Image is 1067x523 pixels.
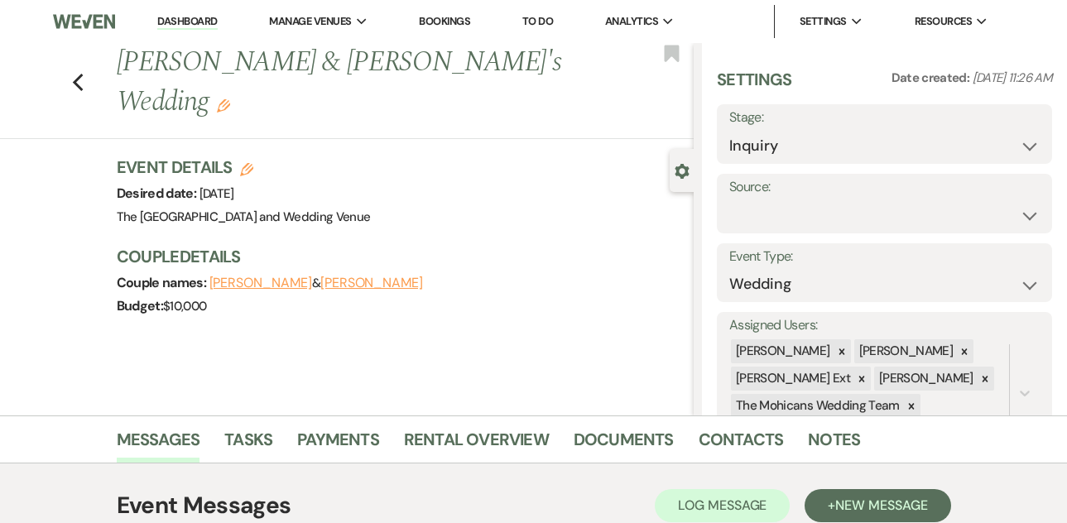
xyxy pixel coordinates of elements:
div: [PERSON_NAME] Ext [731,367,853,391]
button: Edit [217,98,230,113]
span: Resources [915,13,972,30]
label: Assigned Users: [729,314,1040,338]
button: +New Message [805,489,950,522]
span: [DATE] [199,185,234,202]
span: Date created: [892,70,973,86]
a: Messages [117,426,200,463]
img: Weven Logo [53,4,114,39]
h1: Event Messages [117,488,291,523]
a: Dashboard [157,14,217,30]
label: Source: [729,175,1040,199]
span: Couple names: [117,274,209,291]
a: Documents [574,426,674,463]
a: Bookings [419,14,470,28]
h1: [PERSON_NAME] & [PERSON_NAME]'s Wedding [117,43,572,122]
span: $10,000 [163,298,207,314]
div: The Mohicans Wedding Team [731,394,902,418]
button: [PERSON_NAME] [209,276,312,290]
span: Log Message [678,497,767,514]
span: Manage Venues [269,13,351,30]
a: Rental Overview [404,426,549,463]
a: Notes [808,426,860,463]
h3: Settings [717,68,792,104]
button: Close lead details [675,162,690,178]
a: Tasks [224,426,272,463]
div: [PERSON_NAME] [874,367,976,391]
h3: Couple Details [117,245,677,268]
span: & [209,275,423,291]
div: [PERSON_NAME] [854,339,956,363]
span: Settings [800,13,847,30]
a: Payments [297,426,379,463]
label: Event Type: [729,245,1040,269]
div: [PERSON_NAME] [731,339,833,363]
span: New Message [835,497,927,514]
span: [DATE] 11:26 AM [973,70,1052,86]
span: Budget: [117,297,164,314]
button: [PERSON_NAME] [320,276,423,290]
button: Log Message [655,489,790,522]
span: The [GEOGRAPHIC_DATA] and Wedding Venue [117,209,371,225]
h3: Event Details [117,156,371,179]
a: To Do [522,14,553,28]
a: Contacts [699,426,784,463]
span: Analytics [605,13,658,30]
span: Desired date: [117,185,199,202]
label: Stage: [729,106,1040,130]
